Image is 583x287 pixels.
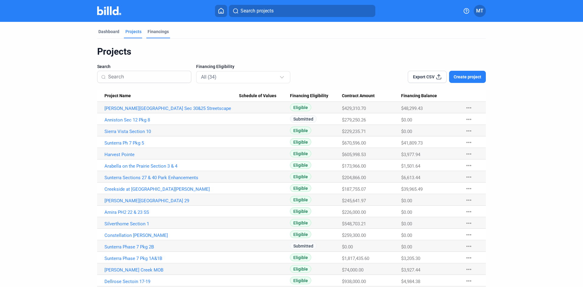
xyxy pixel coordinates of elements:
[104,129,239,134] a: Sierra Vista Section 10
[196,63,234,70] span: Financing Eligibility
[104,93,239,99] div: Project Name
[108,70,187,83] input: Search
[104,117,239,123] a: Anniston Sec 12 Pkg 8
[104,279,239,284] a: Dellrose Sectoin 17-19
[290,150,311,157] span: Eligible
[104,256,239,261] a: Sunterra Phase 7 Pkg 1A&1B
[465,254,472,261] mat-icon: more_horiz
[125,29,141,35] div: Projects
[239,93,276,99] span: Schedule of Values
[104,267,239,273] a: [PERSON_NAME] Creek MOB
[290,127,311,134] span: Eligible
[465,116,472,123] mat-icon: more_horiz
[465,266,472,273] mat-icon: more_horiz
[98,29,119,35] div: Dashboard
[342,93,401,99] div: Contract Amount
[401,186,423,192] span: $39,965.49
[401,140,423,146] span: $41,809.73
[401,129,412,134] span: $0.00
[104,163,239,169] a: Arabella on the Prairie Section 3 & 4
[290,93,328,99] span: Financing Eligibility
[401,210,412,215] span: $0.00
[342,140,366,146] span: $670,596.00
[465,231,472,238] mat-icon: more_horiz
[104,140,239,146] a: Sunterra Ph 7 Pkg 5
[290,93,342,99] div: Financing Eligibility
[240,7,274,15] span: Search projects
[342,106,366,111] span: $429,310.70
[465,162,472,169] mat-icon: more_horiz
[342,175,366,180] span: $204,866.00
[104,221,239,227] a: Silverthorne Section 1
[401,93,459,99] div: Financing Balance
[465,208,472,215] mat-icon: more_horiz
[401,256,420,261] span: $3,205.30
[97,46,486,57] div: Projects
[104,198,239,203] a: [PERSON_NAME][GEOGRAPHIC_DATA] 29
[465,127,472,135] mat-icon: more_horiz
[290,254,311,261] span: Eligible
[465,243,472,250] mat-icon: more_horiz
[342,267,363,273] span: $74,000.00
[104,244,239,250] a: Sunterra Phase 7 Pkg 2B
[401,198,412,203] span: $0.00
[465,139,472,146] mat-icon: more_horiz
[229,5,375,17] button: Search projects
[342,256,369,261] span: $1,817,435.60
[342,198,366,203] span: $245,641.97
[104,210,239,215] a: Amira PH2 22 & 23 SS
[290,173,311,180] span: Eligible
[408,71,447,83] button: Export CSV
[342,244,353,250] span: $0.00
[401,233,412,238] span: $0.00
[342,129,366,134] span: $229,235.71
[401,152,420,157] span: $3,977.94
[104,186,239,192] a: Creekside at [GEOGRAPHIC_DATA][PERSON_NAME]
[290,277,311,284] span: Eligible
[401,93,437,99] span: Financing Balance
[401,244,412,250] span: $0.00
[290,184,311,192] span: Eligible
[290,161,311,169] span: Eligible
[342,117,366,123] span: $279,250.26
[97,63,111,70] span: Search
[401,117,412,123] span: $0.00
[401,221,412,227] span: $0.00
[342,210,366,215] span: $226,000.00
[290,115,317,123] span: Submitted
[465,277,472,285] mat-icon: more_horiz
[290,104,311,111] span: Eligible
[290,138,311,146] span: Eligible
[290,242,317,250] span: Submitted
[413,74,435,80] span: Export CSV
[474,5,486,17] button: MT
[465,104,472,111] mat-icon: more_horiz
[342,221,366,227] span: $548,703.21
[449,71,486,83] button: Create project
[290,231,311,238] span: Eligible
[465,196,472,204] mat-icon: more_horiz
[290,265,311,273] span: Eligible
[97,6,121,15] img: Billd Company Logo
[454,74,481,80] span: Create project
[342,163,366,169] span: $173,966.00
[342,186,366,192] span: $187,755.07
[342,152,366,157] span: $605,998.53
[476,7,483,15] span: MT
[104,152,239,157] a: Harvest Pointe
[290,207,311,215] span: Eligible
[290,196,311,203] span: Eligible
[239,93,290,99] div: Schedule of Values
[401,106,423,111] span: $48,299.43
[148,29,169,35] div: Financings
[342,233,366,238] span: $259,300.00
[104,93,131,99] span: Project Name
[104,233,239,238] a: Constellation [PERSON_NAME]
[104,106,239,111] a: [PERSON_NAME][GEOGRAPHIC_DATA] Sec 30&25 Streetscape
[465,220,472,227] mat-icon: more_horiz
[201,74,216,80] mat-select-trigger: All (34)
[290,219,311,227] span: Eligible
[342,93,375,99] span: Contract Amount
[465,150,472,158] mat-icon: more_horiz
[104,175,239,180] a: Sunterra Sections 27 & 40 Park Enhancements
